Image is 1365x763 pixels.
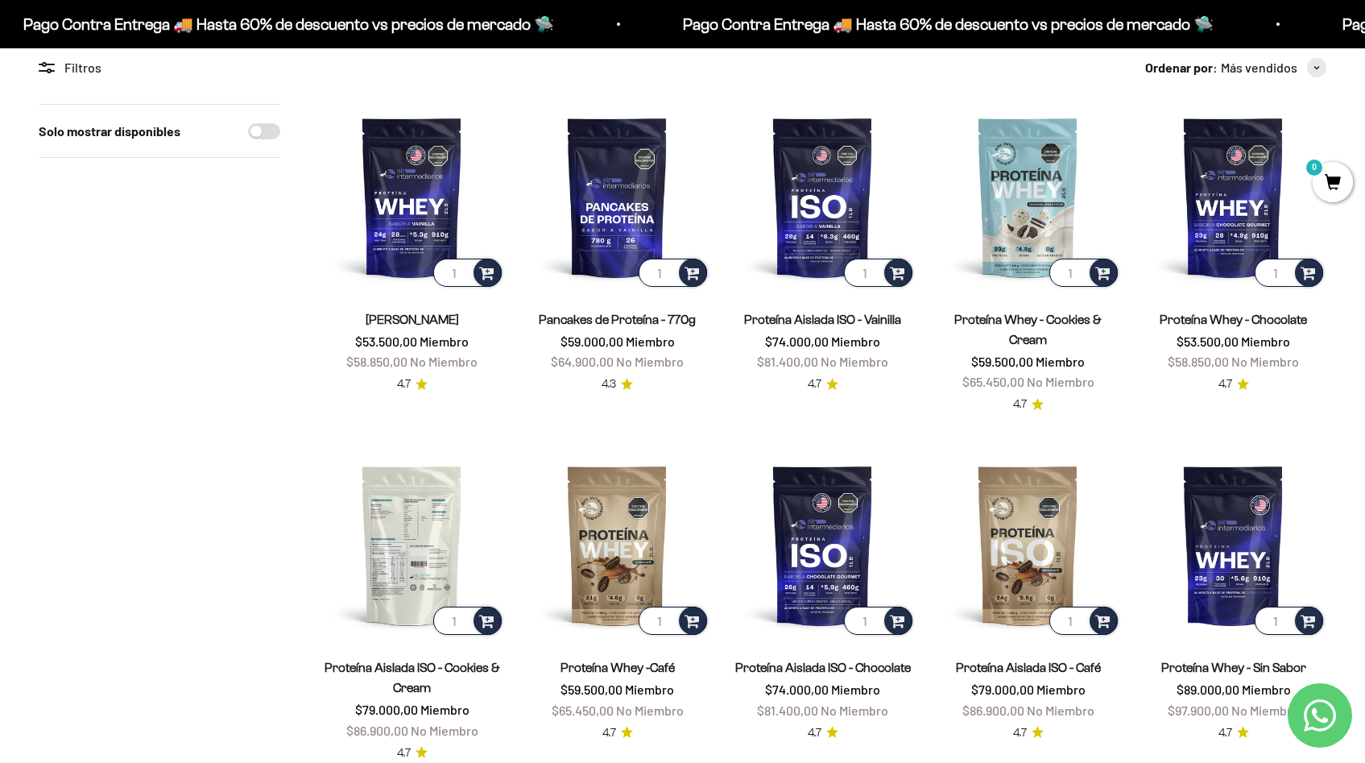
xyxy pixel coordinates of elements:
[821,354,888,369] span: No Miembro
[1218,375,1249,393] a: 4.74.7 de 5.0 estrellas
[1241,334,1290,349] span: Miembro
[1036,354,1085,369] span: Miembro
[765,682,829,697] span: $74.000,00
[676,11,1207,37] p: Pago Contra Entrega 🚚 Hasta 60% de descuento vs precios de mercado 🛸
[626,334,675,349] span: Miembro
[366,313,459,326] a: [PERSON_NAME]
[355,702,418,717] span: $79.000,00
[1242,682,1291,697] span: Miembro
[757,354,818,369] span: $81.400,00
[1027,703,1094,718] span: No Miembro
[808,375,838,393] a: 4.74.7 de 5.0 estrellas
[1013,724,1044,742] a: 4.74.7 de 5.0 estrellas
[420,702,469,717] span: Miembro
[1027,374,1094,389] span: No Miembro
[602,724,633,742] a: 4.74.7 de 5.0 estrellas
[552,703,614,718] span: $65.450,00
[1231,703,1299,718] span: No Miembro
[346,354,407,369] span: $58.850,00
[1036,682,1086,697] span: Miembro
[808,724,821,742] span: 4.7
[319,452,505,638] img: Proteína Aislada ISO - Cookies & Cream
[765,334,829,349] span: $74.000,00
[1313,175,1353,193] a: 0
[1221,57,1326,78] button: Más vendidos
[560,682,623,697] span: $59.500,00
[1013,724,1027,742] span: 4.7
[1305,158,1324,177] mark: 0
[420,334,469,349] span: Miembro
[1177,682,1239,697] span: $89.000,00
[808,375,821,393] span: 4.7
[39,121,180,142] label: Solo mostrar disponibles
[410,354,478,369] span: No Miembro
[1218,724,1249,742] a: 4.74.7 de 5.0 estrellas
[1013,396,1044,413] a: 4.74.7 de 5.0 estrellas
[1013,396,1027,413] span: 4.7
[831,334,880,349] span: Miembro
[744,313,901,326] a: Proteína Aislada ISO - Vainilla
[971,354,1033,369] span: $59.500,00
[1160,313,1307,326] a: Proteína Whey - Chocolate
[616,703,684,718] span: No Miembro
[397,375,428,393] a: 4.74.7 de 5.0 estrellas
[397,744,428,762] a: 4.74.7 de 5.0 estrellas
[355,334,417,349] span: $53.500,00
[1168,354,1229,369] span: $58.850,00
[397,375,411,393] span: 4.7
[560,334,623,349] span: $59.000,00
[625,682,674,697] span: Miembro
[1168,703,1229,718] span: $97.900,00
[346,723,408,738] span: $86.900,00
[1218,375,1232,393] span: 4.7
[1218,724,1232,742] span: 4.7
[551,354,614,369] span: $64.900,00
[735,661,911,674] a: Proteína Aislada ISO - Chocolate
[956,661,1101,674] a: Proteína Aislada ISO - Café
[962,374,1024,389] span: $65.450,00
[325,661,500,695] a: Proteína Aislada ISO - Cookies & Cream
[831,682,880,697] span: Miembro
[1221,57,1297,78] span: Más vendidos
[602,724,616,742] span: 4.7
[1177,334,1239,349] span: $53.500,00
[962,703,1024,718] span: $86.900,00
[560,661,675,674] a: Proteína Whey -Café
[411,723,478,738] span: No Miembro
[808,724,838,742] a: 4.74.7 de 5.0 estrellas
[17,11,548,37] p: Pago Contra Entrega 🚚 Hasta 60% de descuento vs precios de mercado 🛸
[602,375,616,393] span: 4.3
[954,313,1102,346] a: Proteína Whey - Cookies & Cream
[397,744,411,762] span: 4.7
[971,682,1034,697] span: $79.000,00
[821,703,888,718] span: No Miembro
[1231,354,1299,369] span: No Miembro
[1161,661,1306,674] a: Proteína Whey - Sin Sabor
[602,375,633,393] a: 4.34.3 de 5.0 estrellas
[757,703,818,718] span: $81.400,00
[539,313,696,326] a: Pancakes de Proteína - 770g
[1145,57,1218,78] span: Ordenar por:
[616,354,684,369] span: No Miembro
[39,57,280,78] div: Filtros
